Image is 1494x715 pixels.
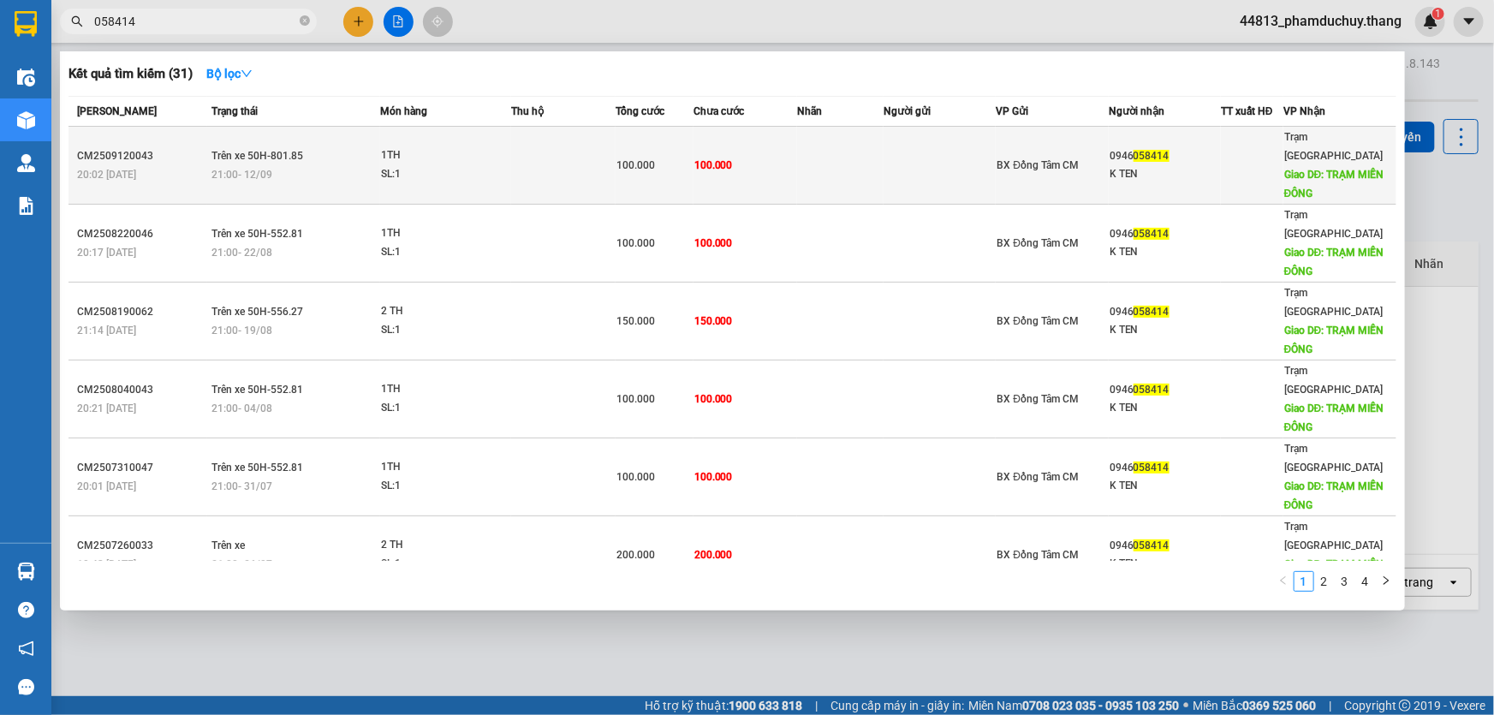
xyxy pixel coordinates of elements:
[1284,287,1383,318] span: Trạm [GEOGRAPHIC_DATA]
[211,462,303,474] span: Trên xe 50H-552.81
[694,237,733,249] span: 100.000
[1110,225,1220,243] div: 0946
[511,105,544,117] span: Thu hộ
[381,380,509,399] div: 1TH
[17,563,35,581] img: warehouse-icon
[1110,321,1220,339] div: K TEN
[997,471,1079,483] span: BX Đồng Tâm CM
[997,393,1079,405] span: BX Đồng Tâm CM
[1314,571,1335,592] li: 2
[616,393,655,405] span: 100.000
[211,325,272,337] span: 21:00 - 19/08
[381,302,509,321] div: 2 TH
[616,105,664,117] span: Tổng cước
[1284,558,1384,589] span: Giao DĐ: TRẠM MIỀN ĐÔNG
[1284,521,1383,551] span: Trạm [GEOGRAPHIC_DATA]
[694,471,733,483] span: 100.000
[193,60,266,87] button: Bộ lọcdown
[797,105,822,117] span: Nhãn
[381,399,509,418] div: SL: 1
[1284,325,1384,355] span: Giao DĐ: TRẠM MIỀN ĐÔNG
[1284,402,1384,433] span: Giao DĐ: TRẠM MIỀN ĐÔNG
[1284,209,1383,240] span: Trạm [GEOGRAPHIC_DATA]
[1134,228,1170,240] span: 058414
[694,549,733,561] span: 200.000
[381,165,509,184] div: SL: 1
[997,237,1079,249] span: BX Đồng Tâm CM
[211,306,303,318] span: Trên xe 50H-556.27
[211,402,272,414] span: 21:00 - 04/08
[77,402,136,414] span: 20:21 [DATE]
[1283,105,1325,117] span: VP Nhận
[300,14,310,30] span: close-circle
[1110,399,1220,417] div: K TEN
[9,9,68,69] img: logo.jpg
[1284,480,1384,511] span: Giao DĐ: TRẠM MIỀN ĐÔNG
[1221,105,1273,117] span: TT xuất HĐ
[1110,303,1220,321] div: 0946
[9,73,118,110] li: VP BX Miền Đông Mới
[211,169,272,181] span: 21:00 - 12/09
[77,558,136,570] span: 19:43 [DATE]
[77,169,136,181] span: 20:02 [DATE]
[1284,169,1384,200] span: Giao DĐ: TRẠM MIỀN ĐÔNG
[1134,306,1170,318] span: 058414
[1295,572,1313,591] a: 1
[211,228,303,240] span: Trên xe 50H-552.81
[1134,150,1170,162] span: 058414
[1381,575,1391,586] span: right
[211,558,272,570] span: 21:00 - 26/07
[997,315,1079,327] span: BX Đồng Tâm CM
[1110,477,1220,495] div: K TEN
[616,315,655,327] span: 150.000
[694,393,733,405] span: 100.000
[997,159,1079,171] span: BX Đồng Tâm CM
[1335,571,1355,592] li: 3
[381,536,509,555] div: 2 TH
[9,9,248,41] li: Xe Khách THẮNG
[118,73,228,92] li: VP Trạm Sông Đốc
[17,111,35,129] img: warehouse-icon
[1273,571,1294,592] button: left
[71,15,83,27] span: search
[997,549,1079,561] span: BX Đồng Tâm CM
[381,243,509,262] div: SL: 1
[18,602,34,618] span: question-circle
[1278,575,1289,586] span: left
[381,146,509,165] div: 1TH
[1134,539,1170,551] span: 058414
[17,154,35,172] img: warehouse-icon
[1110,147,1220,165] div: 0946
[996,105,1028,117] span: VP Gửi
[17,197,35,215] img: solution-icon
[884,105,931,117] span: Người gửi
[1376,571,1396,592] button: right
[17,69,35,86] img: warehouse-icon
[118,94,201,127] b: Khóm 7 - Thị Trấn Sông Đốc
[1110,243,1220,261] div: K TEN
[1294,571,1314,592] li: 1
[18,641,34,657] span: notification
[1110,555,1220,573] div: K TEN
[68,65,193,83] h3: Kết quả tìm kiếm ( 31 )
[77,105,157,117] span: [PERSON_NAME]
[1110,537,1220,555] div: 0946
[211,247,272,259] span: 21:00 - 22/08
[1110,381,1220,399] div: 0946
[1284,443,1383,474] span: Trạm [GEOGRAPHIC_DATA]
[211,150,303,162] span: Trên xe 50H-801.85
[380,105,427,117] span: Món hàng
[211,539,245,551] span: Trên xe
[15,11,37,37] img: logo-vxr
[118,95,130,107] span: environment
[616,237,655,249] span: 100.000
[241,68,253,80] span: down
[1110,459,1220,477] div: 0946
[1356,572,1375,591] a: 4
[211,384,303,396] span: Trên xe 50H-552.81
[300,15,310,26] span: close-circle
[381,477,509,496] div: SL: 1
[694,159,733,171] span: 100.000
[77,147,206,165] div: CM2509120043
[381,224,509,243] div: 1TH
